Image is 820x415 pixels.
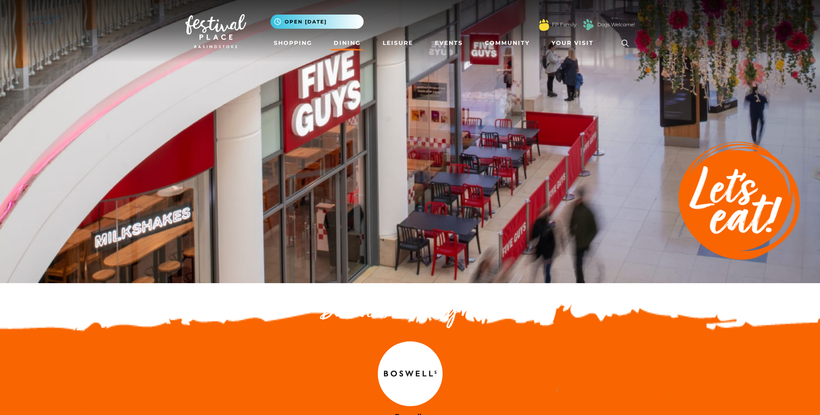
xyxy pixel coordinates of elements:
a: Events [432,36,466,51]
h2: Discover something new... [185,299,635,325]
img: Festival Place Logo [185,14,246,48]
span: Open [DATE] [285,18,327,25]
a: Shopping [270,36,315,51]
button: Open [DATE] [270,15,364,29]
a: Your Visit [548,36,601,51]
a: Dogs Welcome! [597,21,635,28]
a: Community [481,36,533,51]
a: Leisure [379,36,416,51]
a: FP Family [552,21,576,28]
a: Dining [330,36,364,51]
span: Your Visit [552,39,594,47]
